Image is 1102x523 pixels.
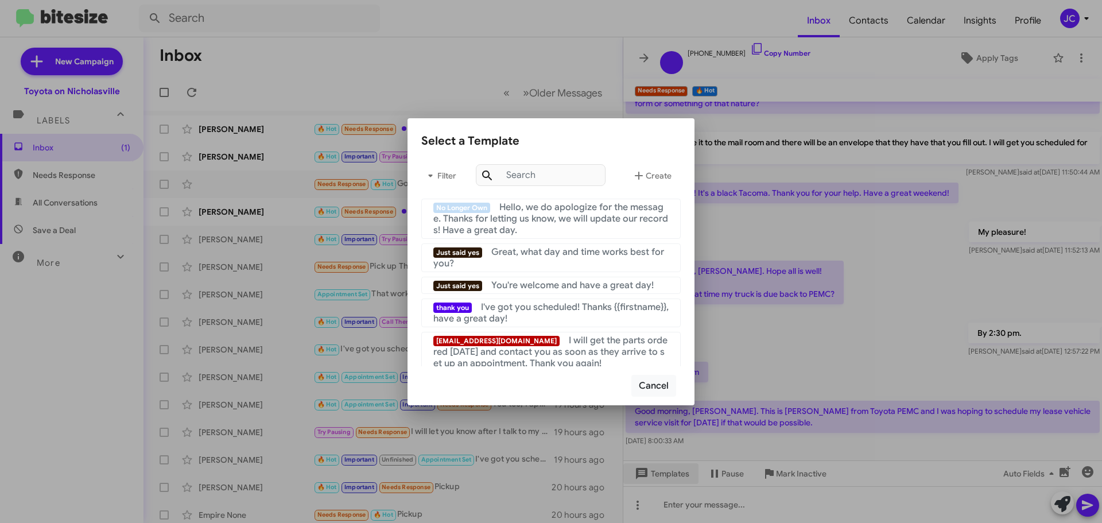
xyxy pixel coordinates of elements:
[476,164,606,186] input: Search
[433,246,664,269] span: Great, what day and time works best for you?
[421,132,681,150] div: Select a Template
[421,162,458,189] button: Filter
[491,280,654,291] span: You're welcome and have a great day!
[433,301,669,324] span: I've got you scheduled! Thanks {{firstname}}, have a great day!
[433,203,490,213] span: No Longer Own
[433,303,472,313] span: thank you
[631,375,676,397] button: Cancel
[421,165,458,186] span: Filter
[433,336,560,346] span: [EMAIL_ADDRESS][DOMAIN_NAME]
[433,247,482,258] span: Just said yes
[433,202,668,236] span: Hello, we do apologize for the message. Thanks for letting us know, we will update our records! H...
[433,281,482,291] span: Just said yes
[623,162,681,189] button: Create
[632,165,672,186] span: Create
[433,335,668,369] span: I will get the parts ordered [DATE] and contact you as soon as they arrive to set up an appointme...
